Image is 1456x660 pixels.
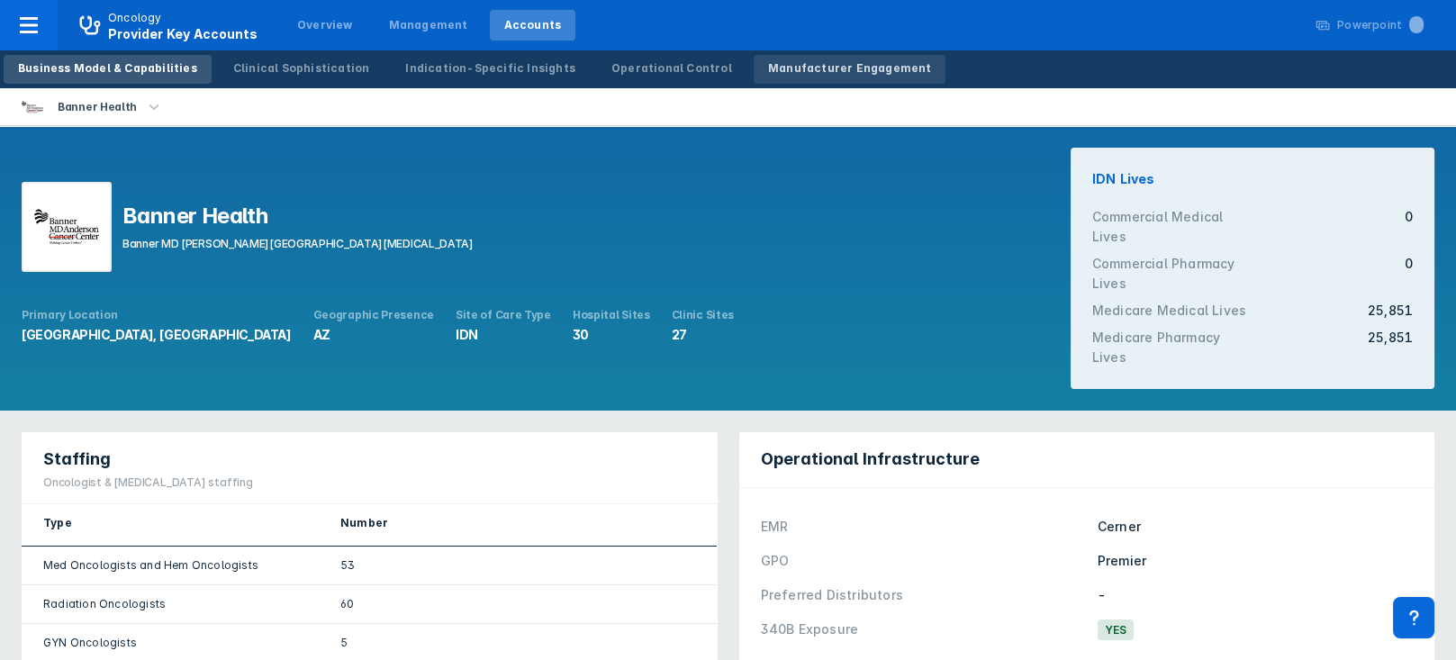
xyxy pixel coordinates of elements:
div: Med Oncologists and Hem Oncologists [43,557,297,574]
a: Business Model & Capabilities [4,55,212,84]
div: - [1098,585,1413,605]
div: Banner Health [122,204,474,228]
div: 27 [672,326,734,344]
a: Indication-Specific Insights [391,55,590,84]
div: Commercial Medical Lives [1092,207,1253,247]
div: IDN [456,326,551,344]
div: Primary Location [22,308,292,322]
div: Type [43,515,297,531]
div: Contact Support [1393,597,1434,638]
img: banner-md-anderson [22,182,112,272]
span: Yes [1098,619,1135,640]
a: Management [375,10,483,41]
div: Medicare Pharmacy Lives [1092,328,1253,367]
div: 0 [1405,207,1413,247]
div: Commercial Pharmacy Lives [1092,254,1253,294]
div: Site of Care Type [456,308,551,322]
div: EMR [761,517,1087,537]
div: Indication-Specific Insights [405,60,575,77]
div: 340B Exposure [761,619,1087,639]
div: Business Model & Capabilities [18,60,197,77]
div: Geographic Presence [313,308,434,322]
div: Management [389,17,468,33]
div: Accounts [504,17,562,33]
div: GPO [761,551,1087,571]
div: AZ [313,326,434,344]
div: Preferred Distributors [761,585,1087,605]
div: 60 [340,596,695,612]
div: Hospital Sites [573,308,650,322]
div: Number [340,515,695,531]
div: Operational Control [611,60,732,77]
a: Clinical Sophistication [219,55,384,84]
span: Provider Key Accounts [108,26,258,41]
div: 5 [340,635,695,651]
img: banner-md-anderson [22,96,43,118]
span: Staffing [43,448,111,470]
div: Overview [297,17,353,33]
div: 53 [340,557,695,574]
div: Radiation Oncologists [43,596,297,612]
span: Operational Infrastructure [761,448,980,470]
div: [GEOGRAPHIC_DATA], [GEOGRAPHIC_DATA] [22,326,292,344]
div: Cerner [1098,517,1413,537]
div: 0 [1405,254,1413,294]
div: Oncologist & [MEDICAL_DATA] staffing [43,475,253,491]
div: Clinical Sophistication [233,60,370,77]
div: Banner MD [PERSON_NAME][GEOGRAPHIC_DATA][MEDICAL_DATA] [122,235,474,253]
div: Banner Health [50,95,144,120]
div: 30 [573,326,650,344]
div: 25,851 [1368,328,1413,367]
div: Manufacturer Engagement [768,60,932,77]
div: GYN Oncologists [43,635,297,651]
div: Clinic Sites [672,308,734,322]
a: Accounts [490,10,576,41]
a: Manufacturer Engagement [754,55,946,84]
div: Powerpoint [1337,17,1424,33]
div: Medicare Medical Lives [1092,301,1253,321]
div: IDN Lives [1092,169,1413,189]
div: Premier [1098,551,1413,571]
a: Operational Control [597,55,746,84]
div: 25,851 [1368,301,1413,321]
p: Oncology [108,10,162,26]
a: Overview [283,10,367,41]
